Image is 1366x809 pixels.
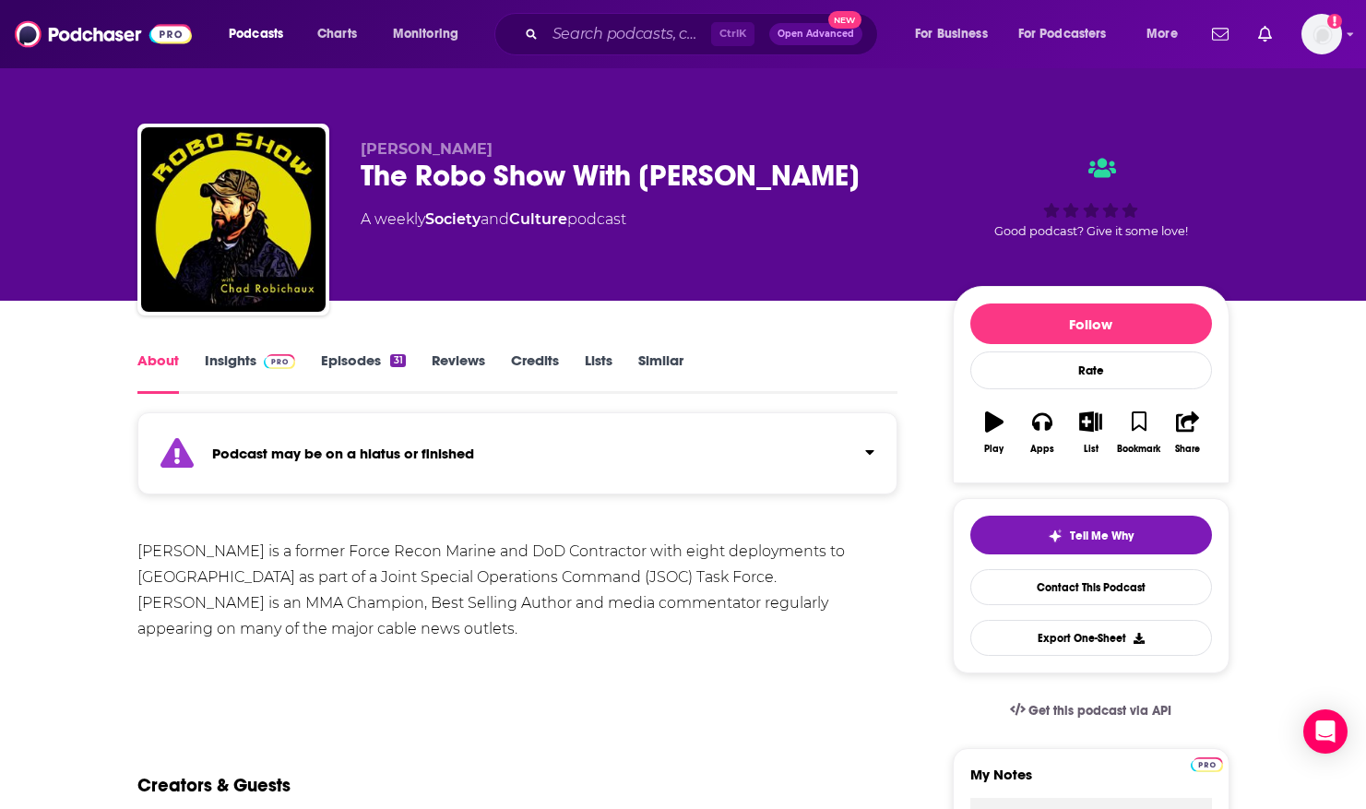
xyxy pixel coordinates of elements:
[545,19,711,49] input: Search podcasts, credits, & more...
[915,21,988,47] span: For Business
[1030,444,1054,455] div: Apps
[137,774,291,797] h2: Creators & Guests
[432,351,485,394] a: Reviews
[305,19,368,49] a: Charts
[1048,529,1063,543] img: tell me why sparkle
[264,354,296,369] img: Podchaser Pro
[1018,399,1066,466] button: Apps
[1028,703,1171,719] span: Get this podcast via API
[1006,19,1134,49] button: open menu
[970,303,1212,344] button: Follow
[1146,21,1178,47] span: More
[1205,18,1236,50] a: Show notifications dropdown
[970,620,1212,656] button: Export One-Sheet
[141,127,326,312] img: The Robo Show With Chad Robichaux
[1301,14,1342,54] button: Show profile menu
[585,351,612,394] a: Lists
[137,351,179,394] a: About
[216,19,307,49] button: open menu
[778,30,854,39] span: Open Advanced
[15,17,192,52] img: Podchaser - Follow, Share and Rate Podcasts
[137,539,898,642] div: [PERSON_NAME] is a former Force Recon Marine and DoD Contractor with eight deployments to [GEOGRA...
[970,569,1212,605] a: Contact This Podcast
[1175,444,1200,455] div: Share
[425,210,481,228] a: Society
[1134,19,1201,49] button: open menu
[638,351,683,394] a: Similar
[481,210,509,228] span: and
[994,224,1188,238] span: Good podcast? Give it some love!
[902,19,1011,49] button: open menu
[1066,399,1114,466] button: List
[205,351,296,394] a: InsightsPodchaser Pro
[1191,755,1223,772] a: Pro website
[970,399,1018,466] button: Play
[1018,21,1107,47] span: For Podcasters
[1070,529,1134,543] span: Tell Me Why
[1191,757,1223,772] img: Podchaser Pro
[970,516,1212,554] button: tell me why sparkleTell Me Why
[970,351,1212,389] div: Rate
[1115,399,1163,466] button: Bookmark
[317,21,357,47] span: Charts
[137,423,898,494] section: Click to expand status details
[984,444,1004,455] div: Play
[229,21,283,47] span: Podcasts
[769,23,862,45] button: Open AdvancedNew
[1117,444,1160,455] div: Bookmark
[1303,709,1348,754] div: Open Intercom Messenger
[1163,399,1211,466] button: Share
[828,11,861,29] span: New
[212,445,474,462] strong: Podcast may be on a hiatus or finished
[511,351,559,394] a: Credits
[321,351,405,394] a: Episodes31
[953,140,1229,255] div: Good podcast? Give it some love!
[380,19,482,49] button: open menu
[995,688,1187,733] a: Get this podcast via API
[1301,14,1342,54] span: Logged in as ShellB
[361,140,493,158] span: [PERSON_NAME]
[970,766,1212,798] label: My Notes
[1251,18,1279,50] a: Show notifications dropdown
[711,22,754,46] span: Ctrl K
[1301,14,1342,54] img: User Profile
[512,13,896,55] div: Search podcasts, credits, & more...
[509,210,567,228] a: Culture
[390,354,405,367] div: 31
[393,21,458,47] span: Monitoring
[1327,14,1342,29] svg: Add a profile image
[361,208,626,231] div: A weekly podcast
[1084,444,1099,455] div: List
